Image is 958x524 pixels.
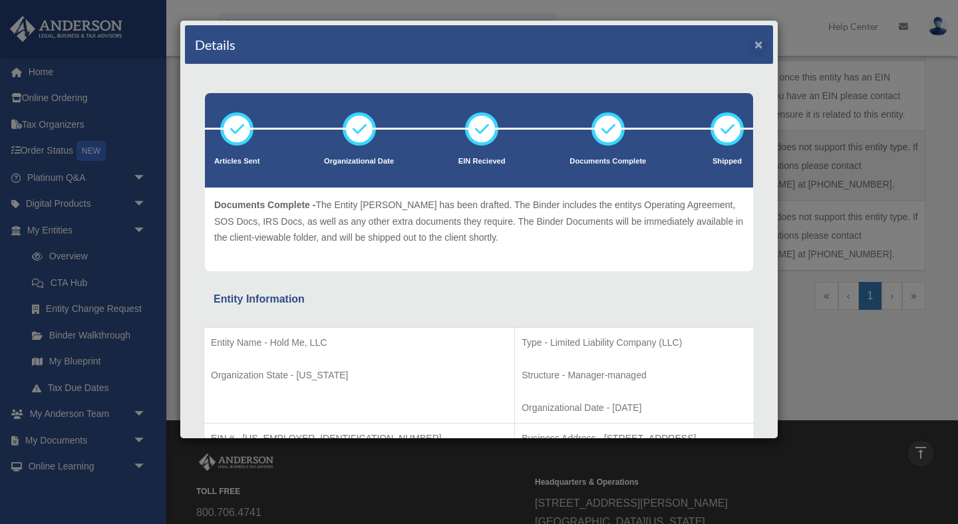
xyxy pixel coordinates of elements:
[711,155,744,168] p: Shipped
[214,199,315,210] span: Documents Complete -
[522,334,747,351] p: Type - Limited Liability Company (LLC)
[195,35,236,54] h4: Details
[458,155,506,168] p: EIN Recieved
[211,367,508,384] p: Organization State - [US_STATE]
[214,155,259,168] p: Articles Sent
[522,430,747,447] p: Business Address - [STREET_ADDRESS]
[569,155,646,168] p: Documents Complete
[522,400,747,416] p: Organizational Date - [DATE]
[211,334,508,351] p: Entity Name - Hold Me, LLC
[324,155,394,168] p: Organizational Date
[214,197,744,246] p: The Entity [PERSON_NAME] has been drafted. The Binder includes the entitys Operating Agreement, S...
[522,367,747,384] p: Structure - Manager-managed
[754,37,763,51] button: ×
[211,430,508,447] p: EIN # - [US_EMPLOYER_IDENTIFICATION_NUMBER]
[214,290,744,309] div: Entity Information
